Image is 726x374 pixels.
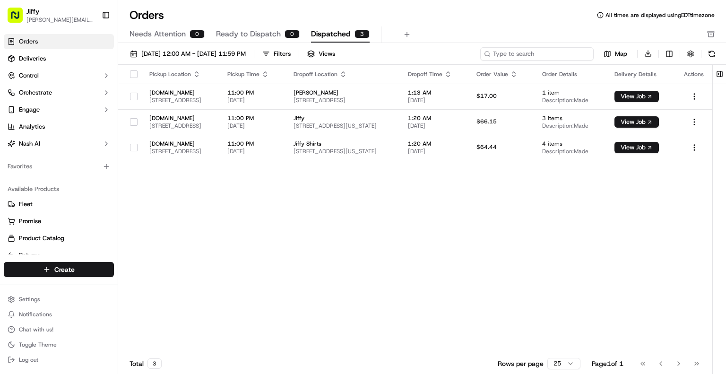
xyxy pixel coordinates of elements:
button: View Job [614,142,659,153]
span: Pylon [94,160,114,167]
button: Chat with us! [4,323,114,336]
span: [DATE] [408,122,461,130]
span: [DATE] [227,148,278,155]
div: Dropoff Location [294,70,393,78]
span: Description: Made [542,122,600,130]
div: Favorites [4,159,114,174]
span: [STREET_ADDRESS] [149,148,212,155]
span: Control [19,71,39,80]
a: 📗Knowledge Base [6,133,76,150]
span: Description: Made [542,148,600,155]
span: $66.15 [476,118,497,125]
a: Product Catalog [8,234,110,243]
div: 💻 [80,138,87,146]
button: Nash AI [4,136,114,151]
button: Engage [4,102,114,117]
a: Analytics [4,119,114,134]
span: Orchestrate [19,88,52,97]
span: Engage [19,105,40,114]
span: Dispatched [311,28,351,40]
span: Orders [19,37,38,46]
button: Jiffy [26,7,39,16]
span: [DATE] 12:00 AM - [DATE] 11:59 PM [141,50,246,58]
span: 11:00 PM [227,89,278,96]
button: Fleet [4,197,114,212]
a: Deliveries [4,51,114,66]
div: 0 [190,30,205,38]
span: [DATE] [408,148,461,155]
span: Jiffy [294,114,393,122]
span: [DATE] [227,96,278,104]
img: 1736555255976-a54dd68f-1ca7-489b-9aae-adbdc363a1c4 [9,90,26,107]
span: Settings [19,296,40,303]
span: $17.00 [476,92,497,100]
span: Chat with us! [19,326,53,333]
a: Promise [8,217,110,226]
span: Analytics [19,122,45,131]
span: Toggle Theme [19,341,57,348]
button: Orchestrate [4,85,114,100]
span: 11:00 PM [227,114,278,122]
button: Promise [4,214,114,229]
span: Knowledge Base [19,137,72,147]
a: 💻API Documentation [76,133,156,150]
button: Start new chat [161,93,172,104]
span: Deliveries [19,54,46,63]
div: Order Value [476,70,527,78]
span: Notifications [19,311,52,318]
a: View Job [614,144,659,151]
button: Returns [4,248,114,263]
img: Nash [9,9,28,28]
button: Log out [4,353,114,366]
span: [STREET_ADDRESS] [294,96,393,104]
div: 3 [147,358,162,369]
span: API Documentation [89,137,152,147]
span: [DATE] [408,96,461,104]
div: Total [130,358,162,369]
span: 11:00 PM [227,140,278,148]
div: Pickup Location [149,70,212,78]
button: Views [303,47,339,61]
span: 1:13 AM [408,89,461,96]
span: 4 items [542,140,600,148]
div: 📗 [9,138,17,146]
button: Product Catalog [4,231,114,246]
div: Filters [274,50,291,58]
h1: Orders [130,8,164,23]
div: 3 [354,30,370,38]
button: Jiffy[PERSON_NAME][EMAIL_ADDRESS][DOMAIN_NAME] [4,4,98,26]
button: Map [597,48,633,60]
a: View Job [614,118,659,126]
span: [DOMAIN_NAME] [149,114,212,122]
a: Powered byPylon [67,160,114,167]
div: Start new chat [32,90,155,100]
button: Control [4,68,114,83]
button: Notifications [4,308,114,321]
span: Product Catalog [19,234,64,243]
button: [DATE] 12:00 AM - [DATE] 11:59 PM [126,47,250,61]
button: View Job [614,91,659,102]
span: [DATE] [227,122,278,130]
span: Returns [19,251,40,260]
div: We're available if you need us! [32,100,120,107]
button: Toggle Theme [4,338,114,351]
span: [STREET_ADDRESS][US_STATE] [294,148,393,155]
button: Create [4,262,114,277]
div: Pickup Time [227,70,278,78]
span: 3 items [542,114,600,122]
span: Ready to Dispatch [216,28,281,40]
span: 1:20 AM [408,140,461,148]
span: 1 item [542,89,600,96]
span: Description: Made [542,96,600,104]
div: Available Products [4,182,114,197]
a: Fleet [8,200,110,209]
button: [PERSON_NAME][EMAIL_ADDRESS][DOMAIN_NAME] [26,16,94,24]
span: [PERSON_NAME] [294,89,393,96]
span: $64.44 [476,143,497,151]
span: [STREET_ADDRESS][US_STATE] [294,122,393,130]
span: [DOMAIN_NAME] [149,140,212,148]
span: Views [319,50,335,58]
span: Map [615,50,627,58]
a: View Job [614,93,659,100]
